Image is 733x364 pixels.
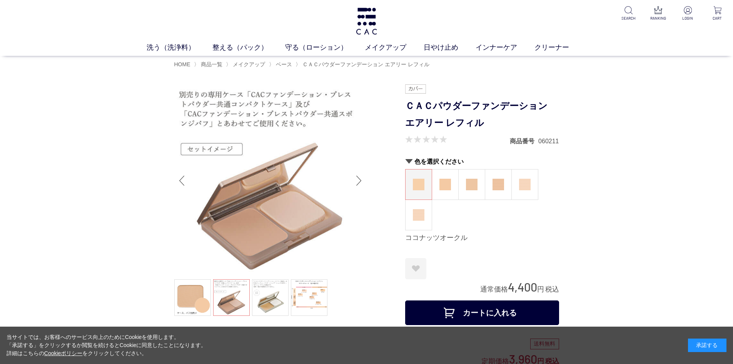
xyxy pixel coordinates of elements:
[459,169,485,200] a: ヘーゼルオークル
[233,61,265,67] span: メイクアップ
[511,169,538,200] dl: ピーチアイボリー
[194,61,224,68] li: 〉
[537,285,544,293] span: 円
[351,165,367,196] div: Next slide
[405,300,559,325] button: カートに入れる
[519,179,531,190] img: ピーチアイボリー
[485,169,511,200] a: アーモンドオークル
[485,169,512,200] dl: アーモンドオークル
[510,137,538,145] dt: 商品番号
[649,6,668,21] a: RANKING
[493,179,504,190] img: アーモンドオークル
[226,61,267,68] li: 〉
[534,42,586,53] a: クリーナー
[405,158,559,166] h2: 色を選択ください
[432,169,458,200] a: マカダミアオークル
[199,61,222,67] a: 商品一覧
[355,8,378,35] img: logo
[274,61,292,67] a: ベース
[405,169,432,200] dl: ココナッツオークル
[458,169,485,200] dl: ヘーゼルオークル
[285,42,365,53] a: 守る（ローション）
[508,280,537,294] span: 4,400
[424,42,476,53] a: 日やけ止め
[201,61,222,67] span: 商品一覧
[413,179,424,190] img: ココナッツオークル
[678,6,697,21] a: LOGIN
[405,97,559,132] h1: ＣＡＣパウダーファンデーション エアリー レフィル
[406,200,432,230] a: ピーチベージュ
[405,200,432,230] dl: ピーチベージュ
[413,209,424,221] img: ピーチベージュ
[619,15,638,21] p: SEARCH
[44,350,83,356] a: Cookieポリシー
[405,84,426,94] img: カバー
[405,233,559,243] div: ココナッツオークル
[174,84,367,277] img: ＣＡＣパウダーファンデーション エアリー レフィル マカダミアオークル
[302,61,429,67] span: ＣＡＣパウダーファンデーション エアリー レフィル
[688,339,726,352] div: 承諾する
[269,61,294,68] li: 〉
[649,15,668,21] p: RANKING
[480,285,508,293] span: 通常価格
[147,42,212,53] a: 洗う（洗浄料）
[476,42,534,53] a: インナーケア
[512,169,538,200] a: ピーチアイボリー
[538,137,559,145] dd: 060211
[708,6,727,21] a: CART
[678,15,697,21] p: LOGIN
[439,179,451,190] img: マカダミアオークル
[432,169,459,200] dl: マカダミアオークル
[276,61,292,67] span: ベース
[231,61,265,67] a: メイクアップ
[365,42,424,53] a: メイクアップ
[174,165,190,196] div: Previous slide
[174,61,190,67] a: HOME
[619,6,638,21] a: SEARCH
[301,61,429,67] a: ＣＡＣパウダーファンデーション エアリー レフィル
[212,42,285,53] a: 整える（パック）
[466,179,478,190] img: ヘーゼルオークル
[708,15,727,21] p: CART
[7,333,207,357] div: 当サイトでは、お客様へのサービス向上のためにCookieを使用します。 「承諾する」をクリックするか閲覧を続けるとCookieに同意したことになります。 詳細はこちらの をクリックしてください。
[405,258,426,279] a: お気に入りに登録する
[545,285,559,293] span: 税込
[296,61,431,68] li: 〉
